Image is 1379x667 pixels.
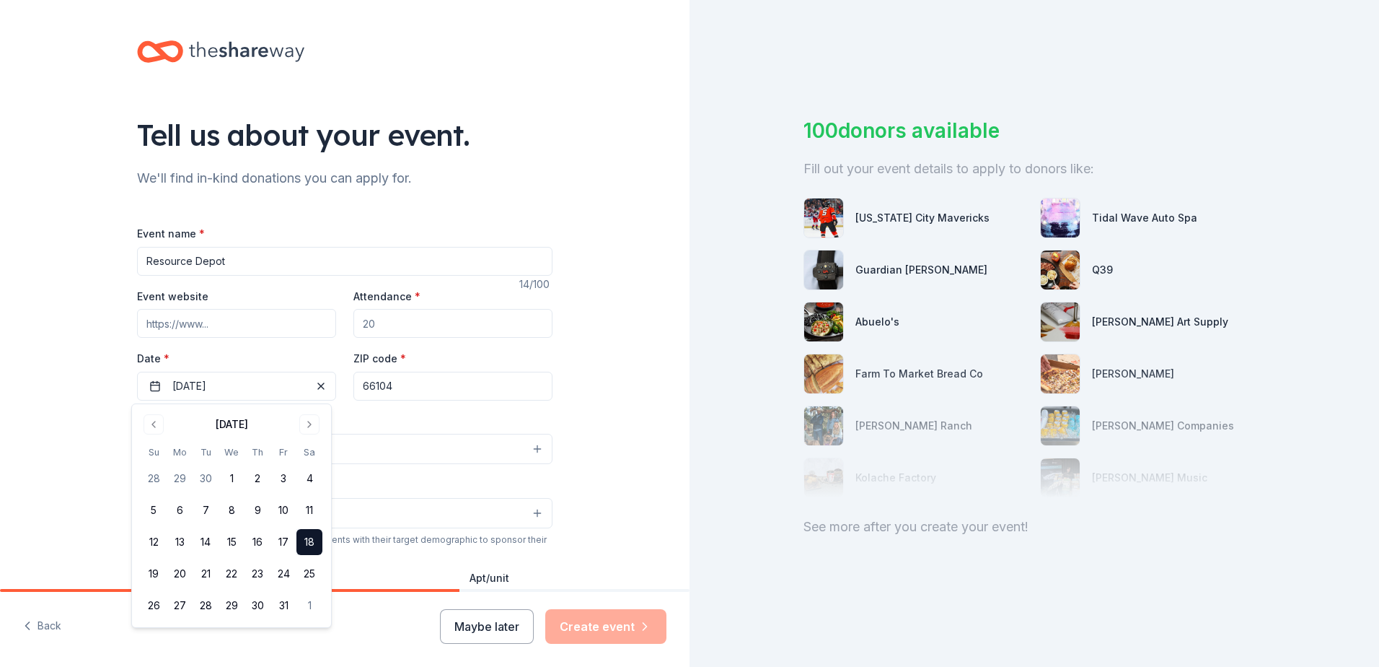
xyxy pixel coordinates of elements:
img: photo for Guardian Angel Device [804,250,843,289]
label: Attendance [353,289,420,304]
button: 21 [193,561,219,587]
button: 22 [219,561,244,587]
button: 15 [219,529,244,555]
input: 12345 (U.S. only) [353,372,552,401]
button: 13 [167,529,193,555]
button: [DATE] [137,372,336,401]
button: 24 [270,561,296,587]
button: 9 [244,497,270,523]
img: photo for Abuelo's [804,302,843,341]
button: 2 [244,466,270,492]
th: Monday [167,445,193,460]
div: 14 /100 [519,276,552,293]
button: Go to previous month [144,414,164,435]
button: 30 [193,466,219,492]
button: 16 [244,529,270,555]
button: 29 [219,593,244,619]
div: [PERSON_NAME] Art Supply [1092,313,1228,331]
button: 3 [270,466,296,492]
div: [US_STATE] City Mavericks [855,209,990,227]
img: photo for Tidal Wave Auto Spa [1041,199,1080,237]
button: 6 [167,497,193,523]
button: 5 [141,497,167,523]
th: Friday [270,445,296,460]
button: 30 [244,593,270,619]
label: Event website [137,289,208,304]
input: https://www... [137,309,336,338]
div: Fill out your event details to apply to donors like: [803,157,1265,180]
label: Date [137,352,336,366]
button: 28 [193,593,219,619]
button: 31 [270,593,296,619]
th: Sunday [141,445,167,460]
th: Saturday [296,445,322,460]
label: ZIP code [353,352,406,366]
label: Apt/unit [470,571,509,585]
button: 8 [219,497,244,523]
button: 20 [167,561,193,587]
button: Select [137,498,552,528]
button: 17 [270,529,296,555]
button: 23 [244,561,270,587]
button: 4 [296,466,322,492]
button: Maybe later [440,609,534,644]
div: See more after you create your event! [803,515,1265,539]
button: 27 [167,593,193,619]
button: 14 [193,529,219,555]
div: We'll find in-kind donations you can apply for. [137,167,552,190]
button: 10 [270,497,296,523]
button: 25 [296,561,322,587]
button: 1 [296,593,322,619]
div: 100 donors available [803,115,1265,146]
th: Wednesday [219,445,244,460]
div: [DATE] [216,416,248,433]
button: Select [137,434,552,464]
button: 7 [193,497,219,523]
img: photo for Q39 [1041,250,1080,289]
th: Tuesday [193,445,219,460]
img: photo for Trekell Art Supply [1041,302,1080,341]
th: Thursday [244,445,270,460]
img: photo for Kansas City Mavericks [804,199,843,237]
div: Q39 [1092,261,1113,279]
div: Tell us about your event. [137,115,552,155]
button: 18 [296,529,322,555]
div: Abuelo's [855,313,899,331]
input: Spring Fundraiser [137,247,552,276]
button: 12 [141,529,167,555]
div: Tidal Wave Auto Spa [1092,209,1197,227]
button: 1 [219,466,244,492]
button: Back [23,611,61,642]
button: 28 [141,466,167,492]
label: Event name [137,227,205,241]
button: 19 [141,561,167,587]
button: 11 [296,497,322,523]
button: 26 [141,593,167,619]
button: Go to next month [299,414,320,435]
button: 29 [167,466,193,492]
div: Guardian [PERSON_NAME] [855,261,987,279]
div: We use this information to help brands find events with their target demographic to sponsor their... [137,534,552,557]
input: 20 [353,309,552,338]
